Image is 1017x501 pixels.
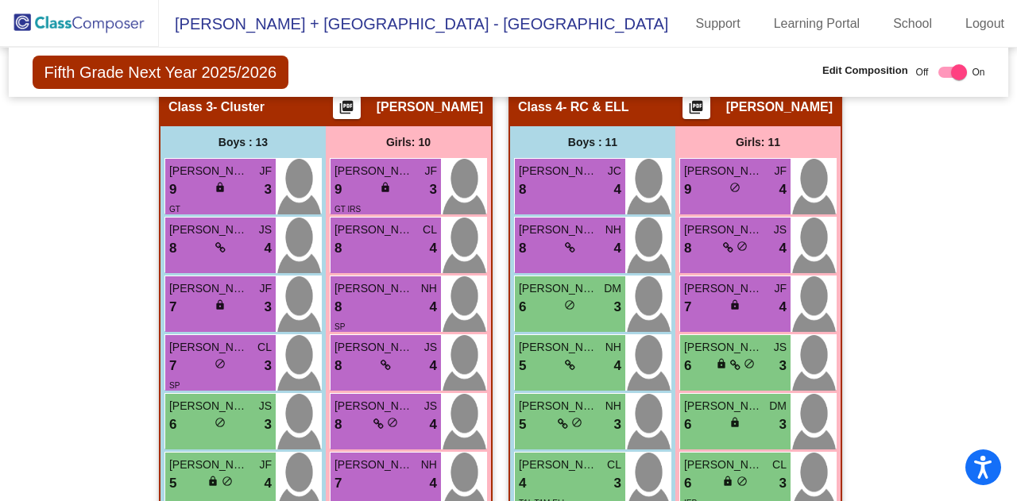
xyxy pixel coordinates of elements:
span: 3 [265,297,272,318]
span: 7 [684,297,691,318]
span: 4 [430,414,437,435]
span: [PERSON_NAME] [334,163,414,179]
span: [PERSON_NAME] [519,280,598,297]
span: - Cluster [213,99,265,115]
span: Class 4 [518,99,563,115]
mat-icon: picture_as_pdf [337,99,356,121]
span: JF [774,163,787,179]
span: CL [423,222,437,238]
span: JF [259,280,272,297]
span: 3 [265,179,272,200]
span: 7 [169,356,176,376]
span: DM [769,398,787,414]
span: [PERSON_NAME] [334,339,414,356]
span: 5 [169,473,176,494]
span: 3 [430,179,437,200]
span: SP [334,322,345,331]
span: 8 [519,238,526,259]
span: 5 [519,356,526,376]
span: 7 [169,297,176,318]
span: [PERSON_NAME] [684,163,764,179]
span: NH [421,280,437,297]
mat-icon: picture_as_pdf [686,99,706,121]
span: [PERSON_NAME] [169,339,249,356]
span: Off [916,65,929,79]
span: [PERSON_NAME] [169,163,249,179]
span: 6 [684,473,691,494]
span: 5 [519,414,526,435]
a: Support [683,11,753,37]
span: 3 [614,414,621,435]
span: 9 [334,179,342,200]
span: JF [774,280,787,297]
span: Class 3 [168,99,213,115]
span: [PERSON_NAME] [169,280,249,297]
span: 4 [779,238,787,259]
span: do_not_disturb_alt [744,358,755,369]
div: Girls: 11 [675,126,841,158]
a: Logout [953,11,1017,37]
div: Boys : 11 [510,126,675,158]
span: NH [421,457,437,473]
span: [PERSON_NAME] [169,457,249,473]
span: 4 [265,473,272,494]
span: [PERSON_NAME] [519,222,598,238]
span: [PERSON_NAME] [334,398,414,414]
span: 3 [614,297,621,318]
span: NH [605,398,621,414]
span: CL [607,457,621,473]
span: JF [259,163,272,179]
span: NH [605,222,621,238]
span: 8 [334,238,342,259]
span: do_not_disturb_alt [729,182,741,193]
span: [PERSON_NAME] [519,163,598,179]
span: - RC & ELL [563,99,629,115]
span: 4 [265,238,272,259]
span: 6 [684,414,691,435]
span: 8 [684,238,691,259]
span: do_not_disturb_alt [571,417,582,428]
span: JS [424,398,437,414]
div: Girls: 10 [326,126,491,158]
span: [PERSON_NAME] [334,280,414,297]
span: [PERSON_NAME] [334,457,414,473]
span: lock [207,476,218,487]
span: 4 [430,238,437,259]
button: Print Students Details [683,95,710,119]
span: 8 [334,356,342,376]
span: [PERSON_NAME] [519,398,598,414]
span: [PERSON_NAME] [PERSON_NAME] [519,339,598,356]
span: lock [722,476,733,487]
span: 4 [430,297,437,318]
span: lock [380,182,391,193]
span: [PERSON_NAME] [684,280,764,297]
span: JS [774,339,787,356]
span: 4 [430,473,437,494]
span: SP [169,381,180,390]
span: [PERSON_NAME] [169,222,249,238]
span: 4 [430,356,437,376]
span: 8 [169,238,176,259]
span: CL [772,457,787,473]
span: do_not_disturb_alt [737,476,748,487]
span: 8 [519,179,526,200]
span: [PERSON_NAME] [684,339,764,356]
span: JF [424,163,437,179]
span: lock [729,299,741,310]
span: [PERSON_NAME] [334,222,414,238]
span: 3 [265,356,272,376]
button: Print Students Details [333,95,361,119]
a: Learning Portal [761,11,873,37]
span: [PERSON_NAME] [726,99,833,115]
span: [PERSON_NAME] [684,398,764,414]
span: 3 [779,473,787,494]
span: lock [729,417,741,428]
span: JS [259,222,272,238]
span: 3 [779,356,787,376]
span: 4 [614,238,621,259]
span: NH [605,339,621,356]
span: [PERSON_NAME] [519,457,598,473]
span: 3 [779,414,787,435]
span: 6 [169,414,176,435]
span: 3 [614,473,621,494]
